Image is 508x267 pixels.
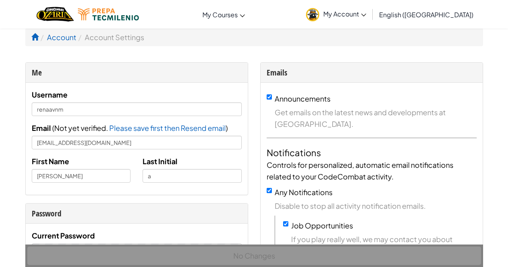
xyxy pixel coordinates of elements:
[306,8,319,21] img: avatar
[291,221,353,230] label: Job Opportunities
[32,208,242,219] div: Password
[198,4,249,25] a: My Courses
[32,230,95,241] label: Current Password
[78,8,139,20] img: Tecmilenio logo
[32,67,242,78] div: Me
[32,123,51,132] span: Email
[275,106,477,130] span: Get emails on the latest news and developments at [GEOGRAPHIC_DATA].
[76,31,144,43] li: Account Settings
[275,188,333,197] label: Any Notifications
[37,6,74,22] a: Ozaria by CodeCombat logo
[32,155,69,167] label: First Name
[109,123,226,132] span: Please save first then Resend email
[202,10,238,19] span: My Courses
[32,89,67,100] label: Username
[267,146,477,159] h4: Notifications
[47,33,76,42] a: Account
[375,4,477,25] a: English ([GEOGRAPHIC_DATA])
[37,6,74,22] img: Home
[51,123,54,132] span: (
[143,155,177,167] label: Last Initial
[275,94,331,103] label: Announcements
[267,160,453,181] span: Controls for personalized, automatic email notifications related to your CodeCombat activity.
[275,200,477,212] span: Disable to stop all activity notification emails.
[302,2,370,27] a: My Account
[267,67,477,78] div: Emails
[54,123,109,132] span: Not yet verified.
[323,10,366,18] span: My Account
[226,123,228,132] span: )
[379,10,473,19] span: English ([GEOGRAPHIC_DATA])
[291,233,477,257] span: If you play really well, we may contact you about getting you a (better) job.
